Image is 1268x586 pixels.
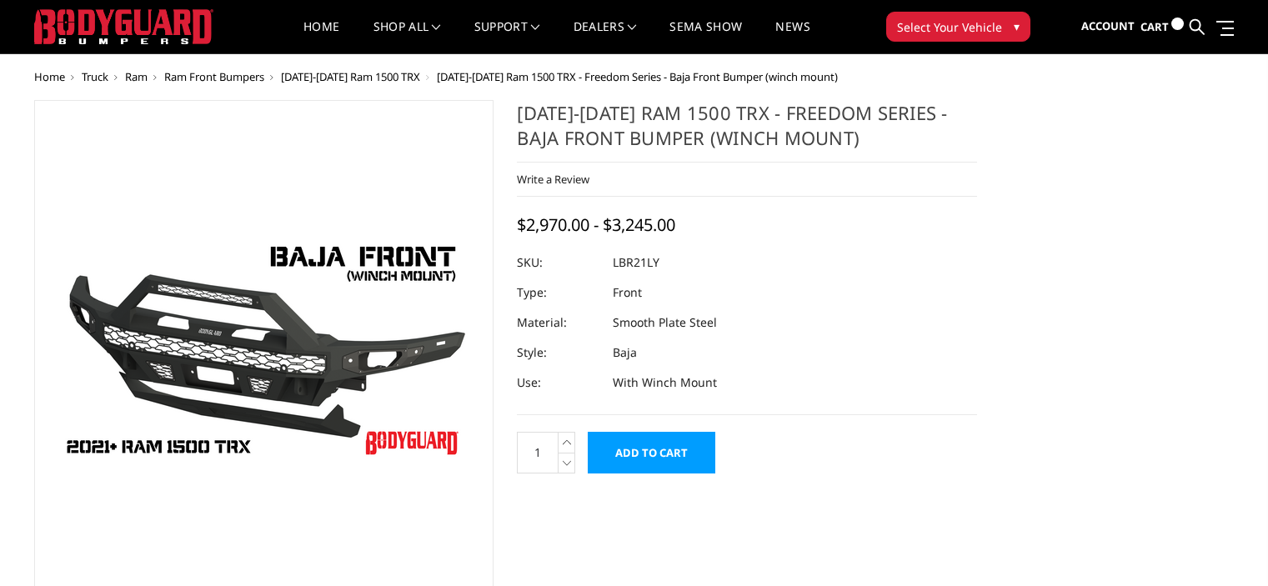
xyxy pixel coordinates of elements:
dd: With Winch Mount [613,368,717,398]
dt: Use: [517,368,600,398]
dt: Type: [517,278,600,308]
span: [DATE]-[DATE] Ram 1500 TRX - Freedom Series - Baja Front Bumper (winch mount) [437,69,838,84]
a: SEMA Show [669,21,742,53]
img: BODYGUARD BUMPERS [34,9,213,44]
a: Home [34,69,65,84]
a: Ram Front Bumpers [164,69,264,84]
span: ▾ [1014,18,1020,35]
a: Home [303,21,339,53]
button: Select Your Vehicle [886,12,1030,42]
a: Write a Review [517,172,589,187]
a: Cart [1140,4,1184,50]
a: [DATE]-[DATE] Ram 1500 TRX [281,69,420,84]
span: $2,970.00 - $3,245.00 [517,213,675,236]
dt: Material: [517,308,600,338]
span: Cart [1140,19,1169,34]
input: Add to Cart [588,432,715,473]
dt: Style: [517,338,600,368]
img: 2021-2024 Ram 1500 TRX - Freedom Series - Baja Front Bumper (winch mount) [55,233,472,468]
a: Ram [125,69,148,84]
a: Account [1081,4,1135,49]
a: Dealers [574,21,637,53]
a: Support [474,21,540,53]
a: News [775,21,809,53]
dt: SKU: [517,248,600,278]
dd: LBR21LY [613,248,659,278]
dd: Smooth Plate Steel [613,308,717,338]
h1: [DATE]-[DATE] Ram 1500 TRX - Freedom Series - Baja Front Bumper (winch mount) [517,100,977,163]
a: Truck [82,69,108,84]
dd: Baja [613,338,637,368]
span: Select Your Vehicle [897,18,1002,36]
a: shop all [373,21,441,53]
span: Account [1081,18,1135,33]
dd: Front [613,278,642,308]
